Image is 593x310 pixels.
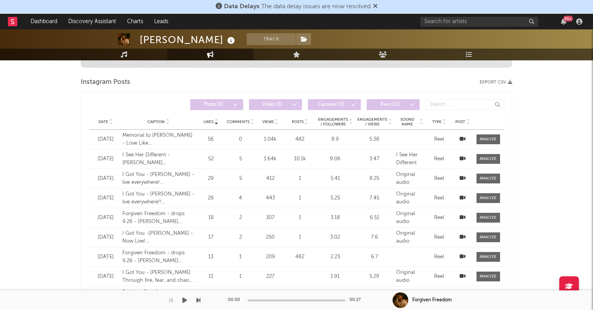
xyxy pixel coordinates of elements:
div: [PERSON_NAME] [140,33,237,46]
div: 1 [286,175,314,183]
a: Discovery Assistant [63,14,122,29]
div: 209 [258,253,282,261]
span: : The data delay issues are now resolved [224,4,371,10]
div: Reel [427,175,451,183]
div: [DATE] [93,175,118,183]
div: 5.29 [357,273,392,281]
div: [DATE] [93,214,118,222]
div: 5.41 [318,175,353,183]
div: 17 [199,234,223,241]
div: 2.23 [318,253,353,261]
div: [DATE] [93,136,118,143]
div: [DATE] [93,155,118,163]
div: 1.64k [258,155,282,163]
div: Forgiven Freedom [412,297,452,304]
div: 2 [227,234,254,241]
div: Original audio [396,269,424,284]
div: 1 [286,214,314,222]
div: 9.06 [318,155,353,163]
div: 10.1k [286,155,314,163]
button: Photo(0) [190,99,243,110]
div: 29 [199,194,223,202]
div: 8.25 [357,175,392,183]
div: Reel [427,194,451,202]
div: 6.7 [357,253,392,261]
span: Sound Name [396,117,419,127]
div: [DATE] [93,234,118,241]
span: Video ( 0 ) [254,102,290,107]
div: Reel [427,273,451,281]
div: 227 [258,273,282,281]
div: 13 [199,253,223,261]
button: Reel(13) [367,99,420,110]
span: Carousel ( 0 ) [313,102,349,107]
div: Reel [427,155,451,163]
span: Dismiss [373,4,378,10]
div: 250 [258,234,282,241]
div: 1 [286,194,314,202]
div: 1 [227,273,254,281]
span: Engagements / Followers [318,117,348,127]
div: 29 [199,175,223,183]
input: Search... [426,99,504,110]
div: 1 [286,234,314,241]
div: Forgiven Freedom - drops 9.26 - [PERSON_NAME] From [PERSON_NAME] to [PERSON_NAME] and [PERSON_NAM... [122,249,195,265]
div: 412 [258,175,282,183]
button: Export CSV [480,80,512,85]
span: Comments [227,120,249,124]
div: 11 [199,273,223,281]
div: 52 [199,155,223,163]
span: Data Delays [224,4,259,10]
div: 482 [286,136,314,143]
div: I See Her Different - [PERSON_NAME] She is beauty, she is strength — often misunderstood, but nev... [122,151,195,167]
div: 18 [199,214,223,222]
span: Instagram Posts [81,78,130,87]
div: 3.18 [318,214,353,222]
div: I Got You - [PERSON_NAME] - live everywhere!! Through the chaos and beauty, I got you. The femini... [122,190,195,206]
div: 1 [227,253,254,261]
input: Search for artists [420,17,538,27]
div: Original audio [396,230,424,245]
div: 6.51 [357,214,392,222]
div: I Got You - [PERSON_NAME] Through fire, fear, and chaos, [PERSON_NAME] always finds her way back ... [122,269,195,284]
div: 7.6 [357,234,392,241]
div: 00:27 [349,295,365,305]
span: Engagements / Views [357,117,387,127]
div: 443 [258,194,282,202]
div: Reel [427,136,451,143]
span: Posts [292,120,304,124]
span: Caption [147,120,165,124]
div: 8.9 [318,136,353,143]
div: 5.25 [318,194,353,202]
a: Leads [149,14,174,29]
div: [DATE] [93,253,118,261]
div: I Got You - [PERSON_NAME] - live everywhere! "No matter what this life throws… I got you." I wrot... [122,171,195,186]
span: Views [262,120,274,124]
div: Memorial to [PERSON_NAME] - Love Like [DEMOGRAPHIC_DATA] [DATE] many mourn the loss and remember ... [122,132,195,147]
div: 5 [227,175,254,183]
button: Carousel(0) [308,99,361,110]
div: 99 + [563,16,573,22]
div: 0 [227,136,254,143]
span: Likes [204,120,213,124]
span: Post [455,120,465,124]
span: Type [432,120,442,124]
div: 4 [227,194,254,202]
div: Reel [427,214,451,222]
a: Charts [122,14,149,29]
div: 482 [286,253,314,261]
div: 5 [227,155,254,163]
div: 2 [227,214,254,222]
div: Forgiven Freedom - drops 9.26 - [PERSON_NAME] When [PERSON_NAME] stood at her husband’s memorial,... [122,210,195,225]
div: Forgiven Freedom - [PERSON_NAME] - Live Now! Forgiven Freedom is more than a song — it’s a story ... [122,288,195,304]
div: I See Her Different [396,151,424,167]
div: 307 [258,214,282,222]
div: [DATE] [93,273,118,281]
div: [DATE] [93,194,118,202]
div: 5.38 [357,136,392,143]
div: 56 [199,136,223,143]
div: 1.04k [258,136,282,143]
button: Video(0) [249,99,302,110]
div: Original audio [396,171,424,186]
div: Original audio [396,190,424,206]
